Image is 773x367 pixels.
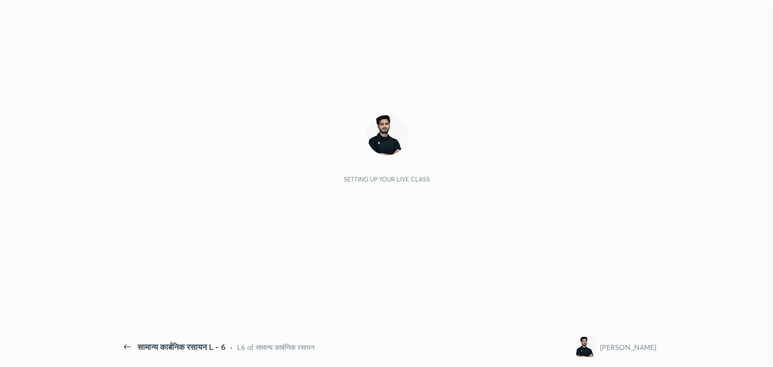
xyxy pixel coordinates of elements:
img: 75be8c77a365489dbb0553809f470823.jpg [576,337,596,357]
div: L6 of सामान्य कार्बनिक रसायन [237,342,315,352]
img: 75be8c77a365489dbb0553809f470823.jpg [367,115,407,155]
div: सामान्य कार्बनिक रसायन L - 6 [137,341,225,353]
div: Setting up your live class [344,175,430,183]
div: • [229,342,233,352]
div: [PERSON_NAME] [600,342,656,352]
